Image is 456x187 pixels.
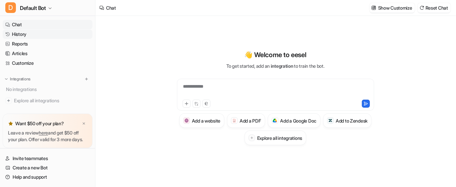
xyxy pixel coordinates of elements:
p: Want $50 off your plan? [15,120,64,127]
div: No integrations [4,84,92,95]
p: 👋 Welcome to eesel [245,50,307,60]
div: Chat [106,4,116,11]
h3: Add a Google Doc [280,117,317,124]
a: Create a new Bot [3,163,92,172]
span: integration [271,63,293,69]
img: Add to Zendesk [328,119,333,123]
p: Show Customize [378,4,412,11]
button: Add a PDFAdd a PDF [227,113,265,128]
a: Reports [3,39,92,48]
a: Help and support [3,172,92,182]
img: customize [371,5,376,10]
a: Customize [3,58,92,68]
img: reset [420,5,424,10]
a: Articles [3,49,92,58]
span: D [5,2,16,13]
span: Explore all integrations [14,95,90,106]
button: Integrations [3,76,32,82]
img: menu_add.svg [84,77,89,81]
button: Explore all integrations [245,131,306,145]
img: Add a website [185,119,189,123]
img: Add a Google Doc [273,119,277,123]
button: Add to ZendeskAdd to Zendesk [323,113,371,128]
button: Add a Google DocAdd a Google Doc [268,113,321,128]
h3: Add a website [192,117,220,124]
img: expand menu [4,77,9,81]
button: Show Customize [370,3,415,13]
h3: Explore all integrations [257,135,302,141]
img: star [8,121,13,126]
a: History [3,30,92,39]
p: Integrations [10,76,30,82]
img: explore all integrations [5,97,12,104]
p: Integration suggestions [11,113,52,119]
h3: Add to Zendesk [336,117,368,124]
p: To get started, add an to train the bot. [226,62,324,69]
a: Chat [3,20,92,29]
span: Default Bot [20,3,46,13]
h3: Add a PDF [240,117,261,124]
a: here [39,130,48,136]
img: Add a PDF [232,119,237,123]
button: Add a websiteAdd a website [179,113,224,128]
img: x [82,122,86,126]
p: Leave a review and get $50 off your plan. Offer valid for 3 more days. [8,130,87,143]
a: Explore all integrations [3,96,92,105]
button: Reset Chat [418,3,451,13]
a: Invite teammates [3,154,92,163]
